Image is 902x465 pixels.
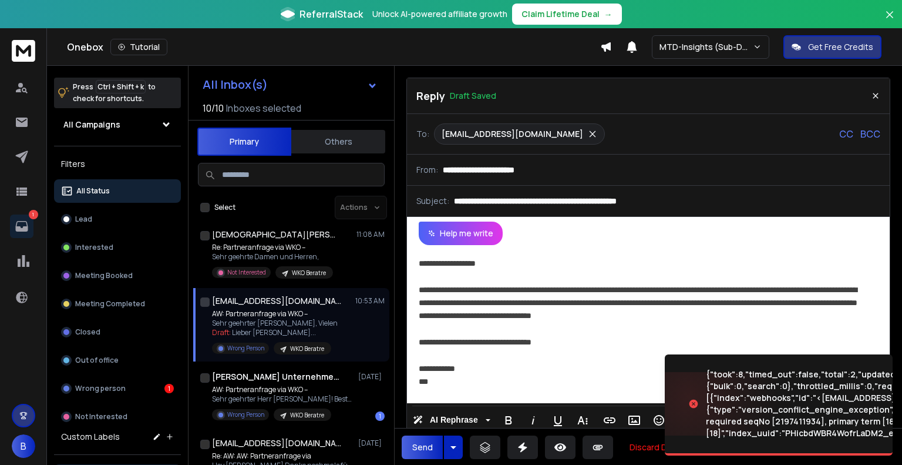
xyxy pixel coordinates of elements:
button: More Text [571,409,594,432]
button: Wrong person1 [54,377,181,400]
img: image [665,372,782,436]
p: Wrong person [75,384,126,393]
button: Close banner [882,7,897,35]
button: Insert Link (Ctrl+K) [598,409,621,432]
span: → [604,8,612,20]
h3: Custom Labels [61,431,120,443]
p: CC [839,127,853,141]
h1: All Campaigns [63,119,120,131]
button: Discard Draft [620,436,691,459]
button: Send [402,436,443,459]
p: Meeting Completed [75,299,145,309]
button: Interested [54,236,181,259]
p: AW: Partneranfrage via WKO – [212,385,353,394]
button: Meeting Booked [54,264,181,287]
p: Wrong Person [227,410,264,419]
a: 1 [10,215,33,238]
label: Select [214,203,235,212]
h1: [EMAIL_ADDRESS][DOMAIN_NAME] [212,437,341,449]
p: Re: AW: AW: Partneranfrage via [212,451,353,461]
h3: Inboxes selected [226,101,301,115]
p: Interested [75,243,113,252]
p: Closed [75,327,100,337]
span: Lieber [PERSON_NAME] ... [232,327,316,337]
p: AW: Partneranfrage via WKO – [212,309,338,319]
span: Ctrl + Shift + k [96,80,146,93]
h1: [DEMOGRAPHIC_DATA][PERSON_NAME] [212,229,341,240]
span: ReferralStack [299,7,363,21]
button: Meeting Completed [54,292,181,316]
p: WKO Beratre [290,344,324,353]
h1: [EMAIL_ADDRESS][DOMAIN_NAME] [212,295,341,307]
p: [EMAIL_ADDRESS][DOMAIN_NAME] [442,128,583,140]
p: WKO Beratre [292,269,326,277]
button: Claim Lifetime Deal→ [512,4,622,25]
p: WKO Beratre [290,411,324,420]
button: All Inbox(s) [193,73,387,96]
h3: Filters [54,156,181,172]
h1: [PERSON_NAME] Unternehmensberatung [212,371,341,383]
p: Press to check for shortcuts. [73,81,156,105]
p: 11:08 AM [356,230,385,239]
button: Emoticons [648,409,670,432]
button: Lead [54,208,181,231]
p: Draft Saved [450,90,496,102]
span: AI Rephrase [428,415,480,425]
div: Onebox [67,39,600,55]
span: Draft: [212,327,231,337]
p: Sehr geehrte Damen und Herren, [212,252,333,262]
p: 1 [29,210,38,219]
button: All Status [54,179,181,203]
p: Re: Partneranfrage via WKO – [212,243,333,252]
span: 10 / 10 [203,101,224,115]
button: B [12,434,35,458]
p: Sehr geehrter [PERSON_NAME], Vielen [212,319,338,328]
button: Tutorial [110,39,167,55]
p: Not Interested [75,412,127,421]
p: To: [416,128,429,140]
p: Lead [75,215,92,224]
p: Reply [416,88,445,104]
p: 10:53 AM [355,296,385,306]
h1: All Inbox(s) [203,79,268,91]
p: Sehr geehrter Herr [PERSON_NAME]! Besten [212,394,353,404]
button: Out of office [54,349,181,372]
p: Subject: [416,195,449,207]
button: Insert Image (Ctrl+P) [623,409,645,432]
button: Primary [197,128,291,156]
p: BCC [860,127,880,141]
button: Others [291,129,385,155]
p: Out of office [75,356,119,365]
p: Wrong Person [227,344,264,353]
p: [DATE] [358,439,385,448]
p: All Status [76,186,110,196]
p: Get Free Credits [808,41,873,53]
button: Not Interested [54,405,181,429]
button: Underline (Ctrl+U) [547,409,569,432]
button: Bold (Ctrl+B) [497,409,520,432]
p: From: [416,164,438,176]
div: 1 [375,412,385,421]
button: Closed [54,320,181,344]
p: [DATE] [358,372,385,382]
p: Unlock AI-powered affiliate growth [372,8,507,20]
div: 1 [164,384,174,393]
button: AI Rephrase [410,409,493,432]
p: Not Interested [227,268,266,277]
p: Meeting Booked [75,271,133,280]
button: Get Free Credits [783,35,881,59]
button: All Campaigns [54,113,181,136]
button: Help me write [419,222,503,245]
p: MTD-Insights (Sub-Domains) [659,41,753,53]
button: Italic (Ctrl+I) [522,409,544,432]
